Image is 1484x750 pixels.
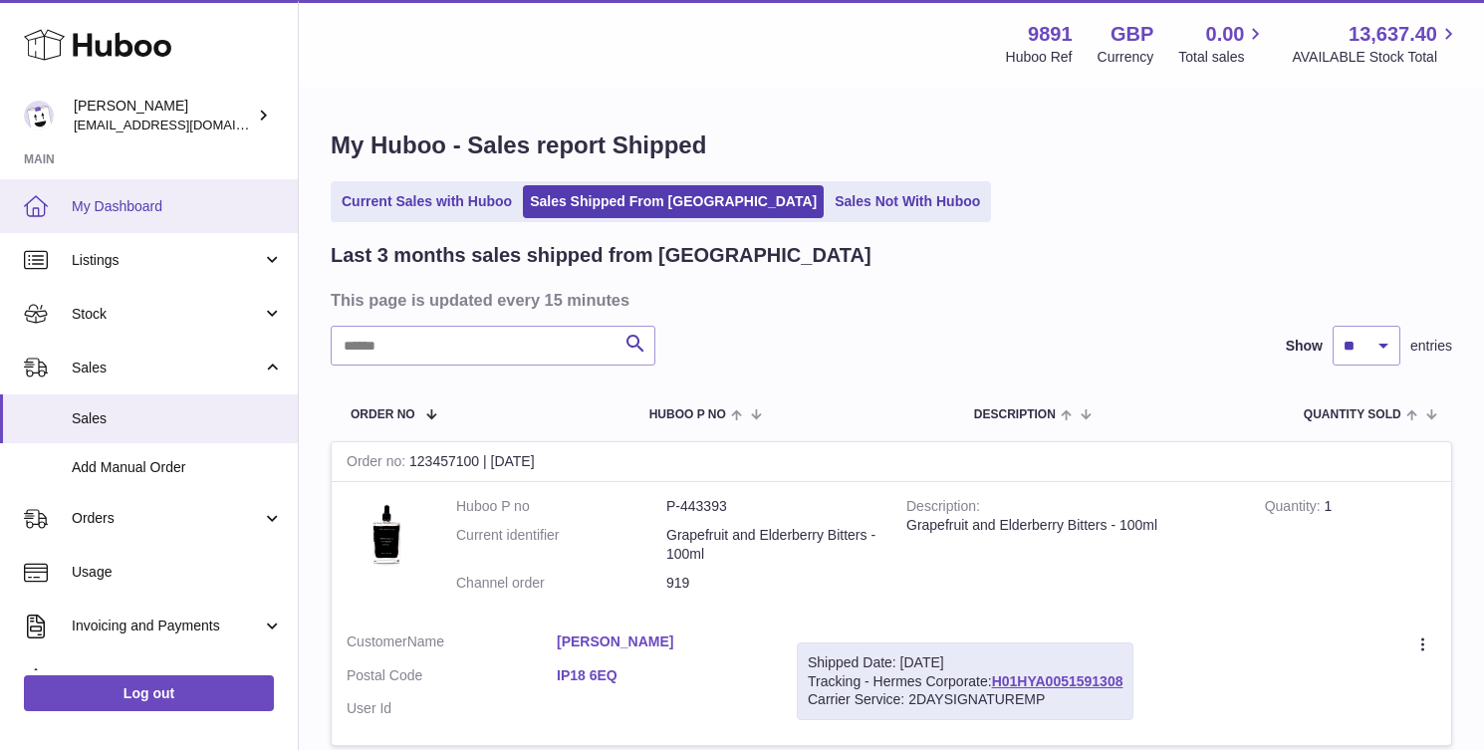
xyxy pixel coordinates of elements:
span: Listings [72,251,262,270]
span: Description [974,408,1056,421]
div: 123457100 | [DATE] [332,442,1451,482]
span: Order No [351,408,415,421]
a: 13,637.40 AVAILABLE Stock Total [1292,21,1460,67]
span: Sales [72,409,283,428]
a: Sales Not With Huboo [828,185,987,218]
dt: Name [347,632,557,656]
label: Show [1286,337,1323,356]
span: [EMAIL_ADDRESS][DOMAIN_NAME] [74,117,293,132]
strong: GBP [1111,21,1153,48]
div: Carrier Service: 2DAYSIGNATUREMP [808,690,1122,709]
strong: Order no [347,453,409,474]
span: Usage [72,563,283,582]
span: Orders [72,509,262,528]
span: Sales [72,359,262,377]
a: [PERSON_NAME] [557,632,767,651]
span: Stock [72,305,262,324]
dd: 919 [666,574,876,593]
a: Sales Shipped From [GEOGRAPHIC_DATA] [523,185,824,218]
a: Log out [24,675,274,711]
strong: Quantity [1265,498,1325,519]
h3: This page is updated every 15 minutes [331,289,1447,311]
span: Customer [347,633,407,649]
div: Huboo Ref [1006,48,1073,67]
dt: Postal Code [347,666,557,690]
div: Tracking - Hermes Corporate: [797,642,1133,721]
span: Add Manual Order [72,458,283,477]
div: Currency [1098,48,1154,67]
strong: 9891 [1028,21,1073,48]
dt: Channel order [456,574,666,593]
div: Grapefruit and Elderberry Bitters - 100ml [906,516,1235,535]
img: ro@thebitterclub.co.uk [24,101,54,130]
a: IP18 6EQ [557,666,767,685]
div: [PERSON_NAME] [74,97,253,134]
span: Quantity Sold [1304,408,1401,421]
dd: Grapefruit and Elderberry Bitters - 100ml [666,526,876,564]
dt: User Id [347,699,557,718]
img: 1653476749.jpg [347,497,426,577]
a: Current Sales with Huboo [335,185,519,218]
td: 1 [1250,482,1451,618]
h2: Last 3 months sales shipped from [GEOGRAPHIC_DATA] [331,242,871,269]
strong: Description [906,498,980,519]
dt: Huboo P no [456,497,666,516]
span: My Dashboard [72,197,283,216]
span: 0.00 [1206,21,1245,48]
a: 0.00 Total sales [1178,21,1267,67]
span: Invoicing and Payments [72,617,262,635]
div: Shipped Date: [DATE] [808,653,1122,672]
span: AVAILABLE Stock Total [1292,48,1460,67]
h1: My Huboo - Sales report Shipped [331,129,1452,161]
span: Huboo P no [649,408,726,421]
span: entries [1410,337,1452,356]
span: 13,637.40 [1349,21,1437,48]
span: Total sales [1178,48,1267,67]
dd: P-443393 [666,497,876,516]
a: H01HYA0051591308 [992,673,1123,689]
dt: Current identifier [456,526,666,564]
